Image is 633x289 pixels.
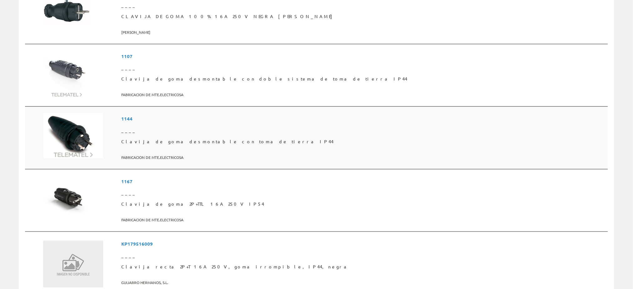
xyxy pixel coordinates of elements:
span: ____ [122,62,606,73]
span: CLAVIJA DE GOMA 100% 16A 250V NEGRA [PERSON_NAME] [122,11,606,22]
span: GUIJARRO HERMANOS, S.L. [122,277,606,288]
span: ____ [122,125,606,136]
span: FABRICACION DE MTE.ELECTRICOSA [122,215,606,225]
span: Clavija de goma 2P+TTL 16A 250V IP54 [122,198,606,210]
span: Clavija recta 2P+T 16A 250V, goma irrompible, IP44, negra [122,261,606,272]
span: FABRICACION DE MTE.ELECTRICOSA [122,152,606,163]
span: Clavija de goma desmontable con toma de tierra IP44 [122,136,606,147]
span: ____ [122,250,606,261]
img: Foto artículo Clavija de goma desmontable con toma de tierra IP44 (192x144.384) [43,113,103,158]
span: 1167 [122,176,606,187]
img: Sin Imagen Disponible [43,241,103,287]
span: Clavija de goma desmontable con doble sistema de toma de tierra IP44 [122,73,606,85]
span: ____ [122,187,606,198]
span: 1107 [122,51,606,62]
span: KP179516009 [122,238,606,250]
img: Foto artículo Clavija de goma 2P+TTL 16A 250V IP54 (150x150) [43,176,90,223]
img: Foto artículo Clavija de goma desmontable con doble sistema de toma de tierra IP44 (150x150) [43,51,90,97]
span: [PERSON_NAME] [122,27,606,37]
span: 1144 [122,113,606,125]
span: FABRICACION DE MTE.ELECTRICOSA [122,90,606,100]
